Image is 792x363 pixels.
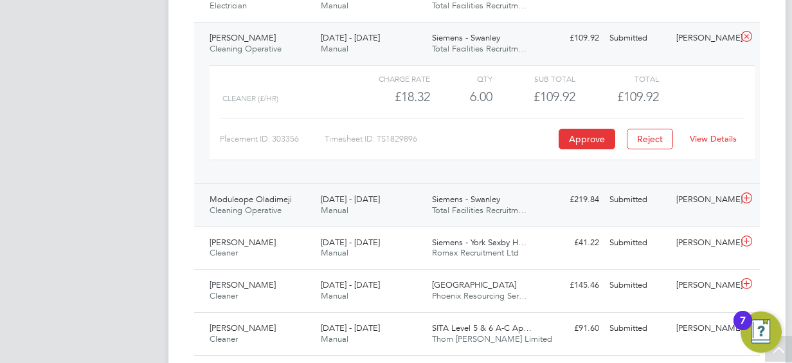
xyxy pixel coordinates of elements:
[321,205,348,216] span: Manual
[671,275,738,296] div: [PERSON_NAME]
[537,28,604,49] div: £109.92
[537,232,604,254] div: £41.22
[321,247,348,258] span: Manual
[210,333,238,344] span: Cleaner
[210,194,292,205] span: Moduleope Oladimeji
[690,133,737,144] a: View Details
[627,129,673,149] button: Reject
[537,318,604,339] div: £91.60
[537,275,604,296] div: £145.46
[321,194,380,205] span: [DATE] - [DATE]
[492,86,575,107] div: £109.92
[321,279,380,290] span: [DATE] - [DATE]
[740,321,746,337] div: 7
[671,318,738,339] div: [PERSON_NAME]
[321,322,380,333] span: [DATE] - [DATE]
[432,205,526,216] span: Total Facilities Recruitm…
[222,94,278,103] span: cleaner (£/HR)
[432,333,552,344] span: Thorn [PERSON_NAME] Limited
[210,237,276,248] span: [PERSON_NAME]
[604,189,671,210] div: Submitted
[537,189,604,210] div: £219.84
[432,322,532,333] span: SITA Level 5 & 6 A-C Ap…
[432,194,500,205] span: Siemens - Swanley
[347,86,430,107] div: £18.32
[210,247,238,258] span: Cleaner
[325,129,555,149] div: Timesheet ID: TS1829896
[671,189,738,210] div: [PERSON_NAME]
[321,333,348,344] span: Manual
[604,28,671,49] div: Submitted
[432,290,527,301] span: Phoenix Resourcing Ser…
[741,312,782,353] button: Open Resource Center, 7 new notifications
[430,86,492,107] div: 6.00
[432,279,516,290] span: [GEOGRAPHIC_DATA]
[210,322,276,333] span: [PERSON_NAME]
[321,290,348,301] span: Manual
[575,71,658,86] div: Total
[210,279,276,290] span: [PERSON_NAME]
[210,43,282,54] span: Cleaning Operative
[321,32,380,43] span: [DATE] - [DATE]
[321,43,348,54] span: Manual
[432,43,526,54] span: Total Facilities Recruitm…
[671,28,738,49] div: [PERSON_NAME]
[604,275,671,296] div: Submitted
[321,237,380,248] span: [DATE] - [DATE]
[210,32,276,43] span: [PERSON_NAME]
[559,129,615,149] button: Approve
[617,89,659,104] span: £109.92
[432,237,526,248] span: Siemens - York Saxby H…
[604,318,671,339] div: Submitted
[492,71,575,86] div: Sub Total
[210,205,282,216] span: Cleaning Operative
[430,71,492,86] div: QTY
[220,129,325,149] div: Placement ID: 303356
[347,71,430,86] div: Charge rate
[432,247,519,258] span: Romax Recruitment Ltd
[432,32,500,43] span: Siemens - Swanley
[604,232,671,254] div: Submitted
[671,232,738,254] div: [PERSON_NAME]
[210,290,238,301] span: Cleaner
